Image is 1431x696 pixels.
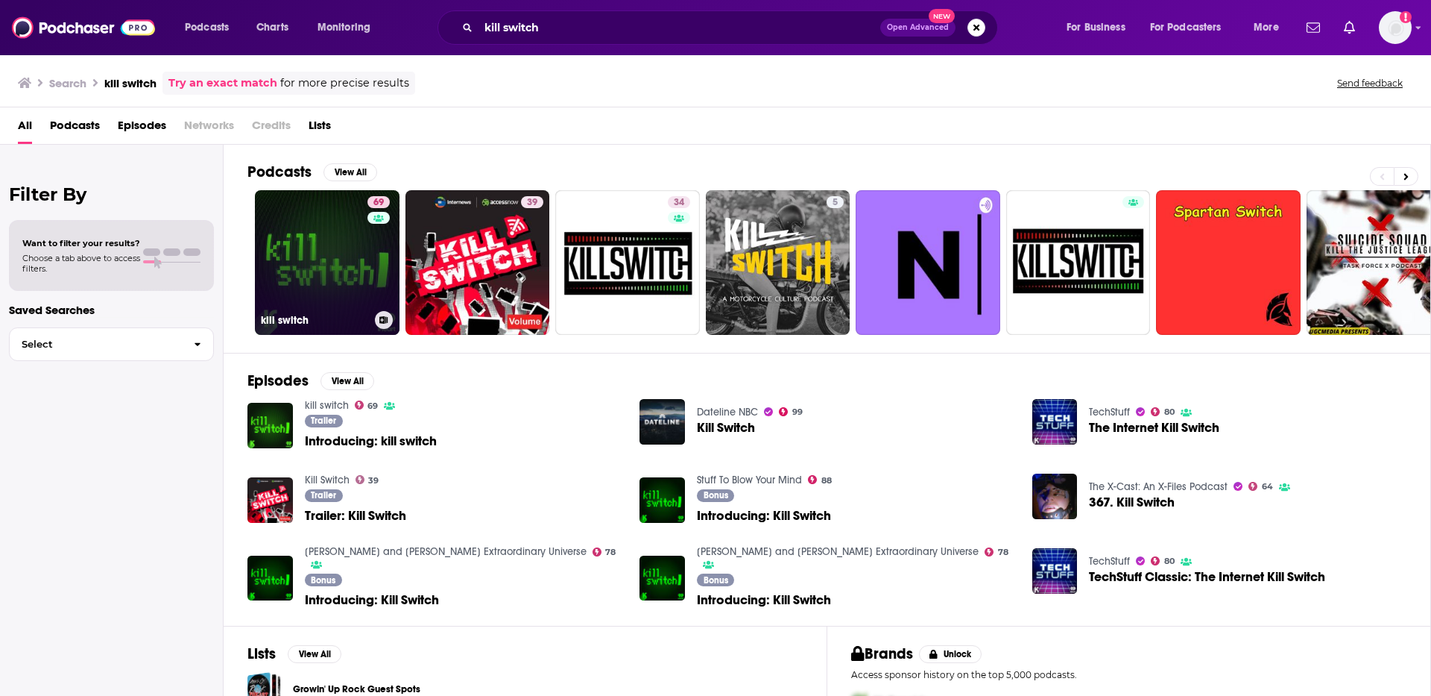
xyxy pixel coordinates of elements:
[247,163,312,181] h2: Podcasts
[247,477,293,523] img: Trailer: Kill Switch
[311,576,335,585] span: Bonus
[247,403,293,448] img: Introducing: kill switch
[808,475,832,484] a: 88
[1262,483,1273,490] span: 64
[184,113,234,144] span: Networks
[256,17,288,38] span: Charts
[639,399,685,445] img: Kill Switch
[1140,16,1243,40] button: open menu
[779,407,803,416] a: 99
[1151,407,1175,416] a: 80
[50,113,100,144] a: Podcasts
[985,548,1008,557] a: 78
[887,24,949,31] span: Open Advanced
[851,645,913,663] h2: Brands
[305,510,406,522] a: Trailer: Kill Switch
[247,16,297,40] a: Charts
[674,195,684,210] span: 34
[527,195,537,210] span: 39
[1379,11,1412,44] button: Show profile menu
[118,113,166,144] a: Episodes
[104,76,157,90] h3: kill switch
[1089,496,1175,509] a: 367. Kill Switch
[1338,15,1361,40] a: Show notifications dropdown
[305,435,437,448] span: Introducing: kill switch
[1089,480,1228,493] a: The X-Cast: An X-Files Podcast
[929,9,955,23] span: New
[792,409,803,416] span: 99
[1067,17,1125,38] span: For Business
[697,594,831,606] a: Introducing: Kill Switch
[368,477,379,484] span: 39
[247,163,377,181] a: PodcastsView All
[1248,482,1273,491] a: 64
[168,75,277,92] a: Try an exact match
[452,10,1012,45] div: Search podcasts, credits, & more...
[247,556,293,601] img: Introducing: Kill Switch
[639,477,685,523] img: Introducing: Kill Switch
[1400,11,1412,23] svg: Add a profile image
[280,75,409,92] span: for more precise results
[9,327,214,361] button: Select
[639,556,685,601] a: Introducing: Kill Switch
[22,253,140,274] span: Choose a tab above to access filters.
[323,163,377,181] button: View All
[247,645,276,663] h2: Lists
[1032,548,1078,594] img: TechStuff Classic: The Internet Kill Switch
[305,474,350,486] a: Kill Switch
[668,196,690,208] a: 34
[318,17,370,38] span: Monitoring
[1164,558,1175,565] span: 80
[405,190,550,335] a: 39
[185,17,229,38] span: Podcasts
[1032,399,1078,445] a: The Internet Kill Switch
[521,196,543,208] a: 39
[307,16,390,40] button: open menu
[373,195,384,210] span: 69
[605,549,616,556] span: 78
[356,475,379,484] a: 39
[247,371,374,390] a: EpisodesView All
[305,594,439,606] span: Introducing: Kill Switch
[309,113,331,144] a: Lists
[1164,409,1175,416] span: 80
[821,477,832,484] span: 88
[355,401,379,410] a: 69
[1089,421,1219,434] a: The Internet Kill Switch
[320,372,374,390] button: View All
[697,406,758,418] a: Dateline NBC
[12,13,155,42] img: Podchaser - Follow, Share and Rate Podcasts
[10,339,182,349] span: Select
[367,196,390,208] a: 69
[18,113,32,144] a: All
[1089,571,1325,583] a: TechStuff Classic: The Internet Kill Switch
[255,190,399,335] a: 69kill switch
[252,113,291,144] span: Credits
[174,16,248,40] button: open menu
[311,416,336,425] span: Trailer
[827,196,844,208] a: 5
[22,238,140,248] span: Want to filter your results?
[697,474,802,486] a: Stuff To Blow Your Mind
[697,421,755,434] a: Kill Switch
[1032,474,1078,519] img: 367. Kill Switch
[9,303,214,317] p: Saved Searches
[880,19,955,37] button: Open AdvancedNew
[1379,11,1412,44] img: User Profile
[593,548,616,557] a: 78
[305,399,349,412] a: kill switch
